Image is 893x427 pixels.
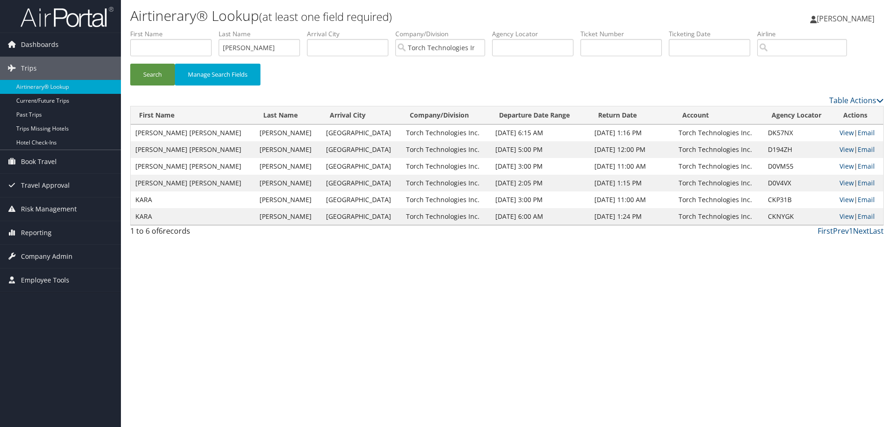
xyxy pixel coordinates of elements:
[669,29,757,39] label: Ticketing Date
[21,269,69,292] span: Employee Tools
[833,226,849,236] a: Prev
[580,29,669,39] label: Ticket Number
[491,191,590,208] td: [DATE] 3:00 PM
[858,178,875,187] a: Email
[321,175,401,191] td: [GEOGRAPHIC_DATA]
[401,208,491,225] td: Torch Technologies Inc.
[829,95,884,105] a: Table Actions
[858,212,875,221] a: Email
[674,141,763,158] td: Torch Technologies Inc.
[590,208,674,225] td: [DATE] 1:24 PM
[853,226,869,236] a: Next
[590,106,674,125] th: Return Date: activate to sort column ascending
[130,64,175,85] button: Search
[255,175,321,191] td: [PERSON_NAME]
[757,29,854,39] label: Airline
[321,208,401,225] td: [GEOGRAPHIC_DATA]
[835,208,883,225] td: |
[401,191,491,208] td: Torch Technologies Inc.
[259,9,392,24] small: (at least one field required)
[840,195,854,204] a: View
[590,191,674,208] td: [DATE] 11:00 AM
[491,158,590,175] td: [DATE] 3:00 PM
[858,145,875,154] a: Email
[131,175,255,191] td: [PERSON_NAME] [PERSON_NAME]
[395,29,492,39] label: Company/Division
[255,141,321,158] td: [PERSON_NAME]
[21,245,73,268] span: Company Admin
[175,64,260,85] button: Manage Search Fields
[840,145,854,154] a: View
[321,158,401,175] td: [GEOGRAPHIC_DATA]
[835,175,883,191] td: |
[840,128,854,137] a: View
[835,158,883,175] td: |
[491,208,590,225] td: [DATE] 6:00 AM
[321,141,401,158] td: [GEOGRAPHIC_DATA]
[131,141,255,158] td: [PERSON_NAME] [PERSON_NAME]
[491,141,590,158] td: [DATE] 5:00 PM
[840,212,854,221] a: View
[763,125,835,141] td: DK57NX
[674,125,763,141] td: Torch Technologies Inc.
[835,125,883,141] td: |
[131,158,255,175] td: [PERSON_NAME] [PERSON_NAME]
[869,226,884,236] a: Last
[491,175,590,191] td: [DATE] 2:05 PM
[674,208,763,225] td: Torch Technologies Inc.
[401,175,491,191] td: Torch Technologies Inc.
[21,57,37,80] span: Trips
[130,225,308,241] div: 1 to 6 of records
[590,141,674,158] td: [DATE] 12:00 PM
[255,208,321,225] td: [PERSON_NAME]
[840,162,854,171] a: View
[817,13,874,24] span: [PERSON_NAME]
[401,106,491,125] th: Company/Division
[590,125,674,141] td: [DATE] 1:16 PM
[255,106,321,125] th: Last Name: activate to sort column ascending
[674,106,763,125] th: Account: activate to sort column ascending
[401,158,491,175] td: Torch Technologies Inc.
[763,106,835,125] th: Agency Locator: activate to sort column ascending
[590,158,674,175] td: [DATE] 11:00 AM
[21,174,70,197] span: Travel Approval
[492,29,580,39] label: Agency Locator
[763,158,835,175] td: D0VM55
[401,141,491,158] td: Torch Technologies Inc.
[674,191,763,208] td: Torch Technologies Inc.
[131,191,255,208] td: KARA
[20,6,113,28] img: airportal-logo.png
[21,221,52,244] span: Reporting
[763,191,835,208] td: CKP31B
[130,29,219,39] label: First Name
[219,29,307,39] label: Last Name
[674,175,763,191] td: Torch Technologies Inc.
[491,106,590,125] th: Departure Date Range: activate to sort column ascending
[255,191,321,208] td: [PERSON_NAME]
[835,106,883,125] th: Actions
[131,208,255,225] td: KARA
[840,178,854,187] a: View
[590,175,674,191] td: [DATE] 1:15 PM
[255,125,321,141] td: [PERSON_NAME]
[131,125,255,141] td: [PERSON_NAME] [PERSON_NAME]
[849,226,853,236] a: 1
[21,33,59,56] span: Dashboards
[810,5,884,33] a: [PERSON_NAME]
[130,6,633,26] h1: Airtinerary® Lookup
[858,162,875,171] a: Email
[21,197,77,221] span: Risk Management
[255,158,321,175] td: [PERSON_NAME]
[321,191,401,208] td: [GEOGRAPHIC_DATA]
[858,128,875,137] a: Email
[321,106,401,125] th: Arrival City: activate to sort column ascending
[307,29,395,39] label: Arrival City
[858,195,875,204] a: Email
[835,141,883,158] td: |
[21,150,57,173] span: Book Travel
[401,125,491,141] td: Torch Technologies Inc.
[763,175,835,191] td: D0V4VX
[131,106,255,125] th: First Name: activate to sort column ascending
[835,191,883,208] td: |
[321,125,401,141] td: [GEOGRAPHIC_DATA]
